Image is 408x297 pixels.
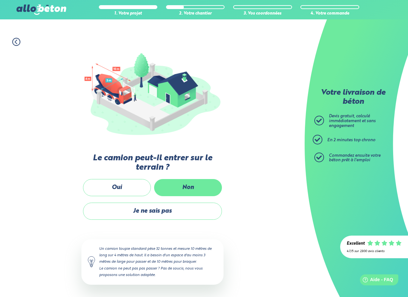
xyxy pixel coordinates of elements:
div: 3. Vos coordonnées [233,11,292,16]
div: 4.7/5 sur 2300 avis clients [347,249,402,253]
div: 1. Votre projet [99,11,158,16]
label: Non [154,179,222,196]
span: Commandez ensuite votre béton prêt à l'emploi [329,154,381,163]
div: Excellent [347,241,365,246]
img: allobéton [16,5,66,15]
div: Un camion toupie standard pèse 32 tonnes et mesure 10 mètres de long sur 4 mètres de haut. Il a b... [81,239,224,285]
p: Votre livraison de béton [316,89,390,106]
div: 2. Votre chantier [166,11,225,16]
label: Oui [83,179,151,196]
span: En 2 minutes top chrono [327,138,375,142]
label: Le camion peut-il entrer sur le terrain ? [81,154,224,173]
label: Je ne sais pas [83,203,222,220]
div: 4. Votre commande [300,11,359,16]
span: Devis gratuit, calculé immédiatement et sans engagement [329,114,376,128]
iframe: Help widget launcher [350,272,401,290]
